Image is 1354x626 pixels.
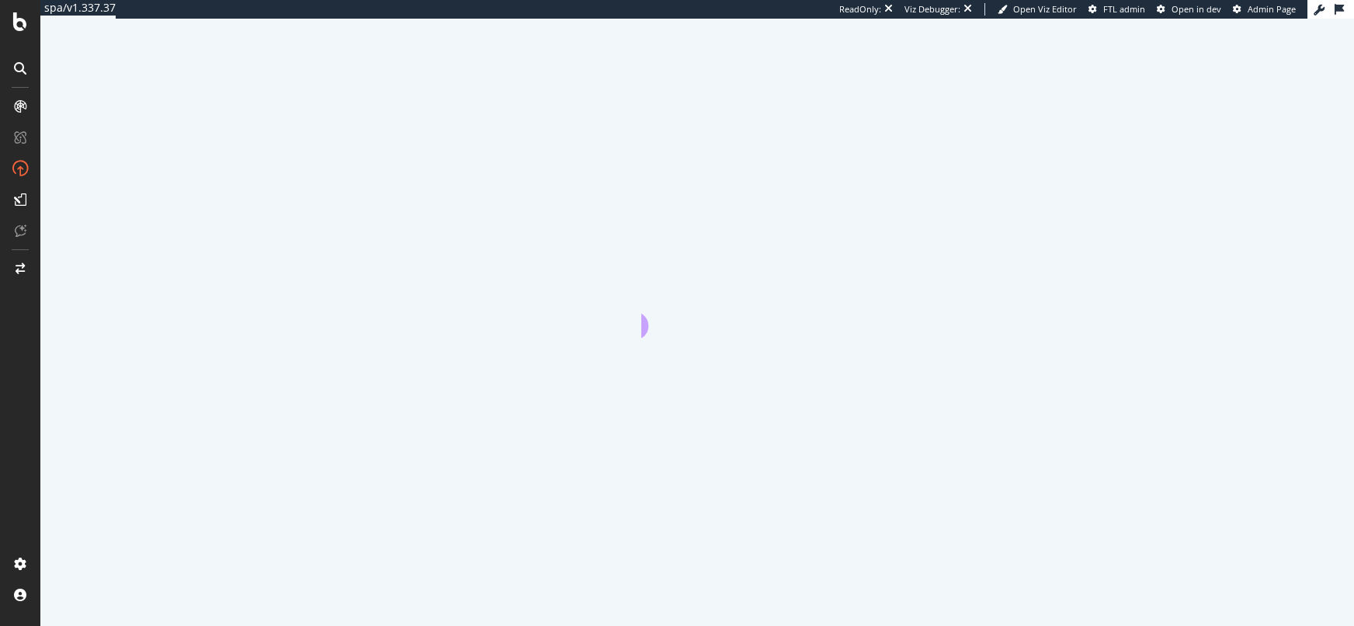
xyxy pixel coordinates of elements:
[1088,3,1145,16] a: FTL admin
[1248,3,1296,15] span: Admin Page
[839,3,881,16] div: ReadOnly:
[1013,3,1077,15] span: Open Viz Editor
[1172,3,1221,15] span: Open in dev
[1157,3,1221,16] a: Open in dev
[641,282,753,338] div: animation
[1233,3,1296,16] a: Admin Page
[904,3,960,16] div: Viz Debugger:
[1103,3,1145,15] span: FTL admin
[998,3,1077,16] a: Open Viz Editor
